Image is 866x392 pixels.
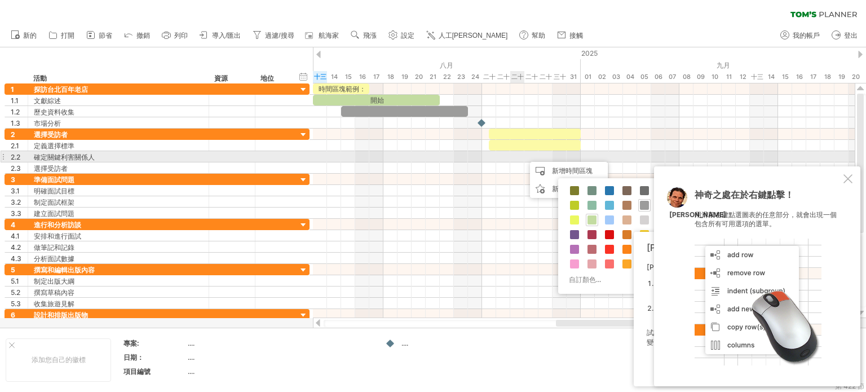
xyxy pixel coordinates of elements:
[824,73,831,81] font: 18
[313,71,327,83] div: 2025年8月13日星期三
[260,74,274,82] font: 地位
[792,71,806,83] div: 2025年9月16日星期二
[34,198,74,206] font: 制定面試框架
[796,73,803,81] font: 16
[764,71,778,83] div: 2025年9月14日星期日
[401,339,408,347] font: ....
[647,263,836,271] font: [PERSON_NAME] 的 AI 助理可以透過兩種方式為您提供協助：
[188,339,195,347] font: ....
[314,73,326,81] font: 十三
[697,73,705,81] font: 09
[810,73,816,81] font: 17
[34,96,61,105] font: 文獻綜述
[679,71,693,83] div: 2025年9月8日星期一
[331,73,338,81] font: 14
[838,73,845,81] font: 19
[829,28,861,43] a: 登出
[11,142,19,150] font: 2.1
[712,73,718,81] font: 10
[387,73,394,81] font: 18
[538,71,553,83] div: 2025年8月29日星期五
[750,71,764,83] div: 2025年9月13日星期六
[708,71,722,83] div: 2025年9月10日星期三
[722,71,736,83] div: 2025年9月11日，星期四
[34,108,74,116] font: 歷史資料收集
[554,73,566,81] font: 三十
[341,71,355,83] div: 2025年8月15日星期五
[552,166,593,175] font: 新增時間區塊
[11,254,21,263] font: 4.3
[265,32,294,39] font: 過濾/搜尋
[303,28,342,43] a: 航海家
[637,71,651,83] div: 2025年9月5日星期五
[540,73,552,93] font: 二十九
[640,73,648,81] font: 05
[497,73,510,93] font: 二十六
[121,28,153,43] a: 撤銷
[468,71,482,83] div: 2025年8月24日星期日
[61,32,74,39] font: 打開
[695,189,794,200] font: 神奇之處在於右鍵點擊！
[496,71,510,83] div: 2025年8月26日星期二
[34,175,74,184] font: 準備面試問題
[319,85,366,93] font: 時間區塊範例：
[11,232,20,240] font: 4.1
[99,32,112,39] font: 節省
[401,73,408,81] font: 19
[327,71,341,83] div: 2025年8月14日星期四
[11,130,15,139] font: 2
[11,277,19,285] font: 5.1
[11,311,15,319] font: 6
[397,71,412,83] div: 2025年8月19日星期二
[11,198,21,206] font: 3.2
[740,73,746,81] font: 12
[11,266,15,274] font: 5
[695,210,837,228] font: 用滑鼠右鍵點選圖表的任意部分，就會出現一個包含所有可用選項的選單。
[136,32,150,39] font: 撤銷
[511,73,524,93] font: 二十七
[554,28,586,43] a: 接觸
[581,71,595,83] div: 2025年9月1日星期一
[144,59,581,71] div: 2025年8月
[612,73,620,81] font: 03
[212,32,241,39] font: 導入/匯出
[569,275,601,284] font: 自訂顏色...
[454,71,468,83] div: 2025年8月23日星期六
[778,71,792,83] div: 2025年9月15日星期一
[11,187,20,195] font: 3.1
[570,73,577,81] font: 31
[373,73,379,81] font: 17
[569,32,583,39] font: 接觸
[471,73,479,81] font: 24
[34,85,88,94] font: 探訪台北百年老店
[683,73,691,81] font: 08
[483,73,496,93] font: 二十五
[369,71,383,83] div: 2025年8月17日星期日
[717,61,730,69] font: 九月
[532,32,545,39] font: 幫助
[11,108,20,116] font: 1.2
[793,32,820,39] font: 我的帳戶
[510,71,524,83] div: 2025年8月27日星期三
[34,209,74,218] font: 建立面試問題
[626,73,634,81] font: 04
[319,32,339,39] font: 航海家
[34,232,81,240] font: 安排和進行面試
[34,130,68,139] font: 選擇受訪者
[651,71,665,83] div: 2025年9月6日星期六
[370,96,384,104] font: 開始
[11,96,19,105] font: 1.1
[401,32,414,39] font: 設定
[647,242,784,253] font: [PERSON_NAME]的人工智慧助手
[516,28,549,43] a: 幫助
[11,175,15,184] font: 3
[524,71,538,83] div: 2025年8月28日星期四
[34,119,61,127] font: 市場分析
[585,73,591,81] font: 01
[33,74,47,82] font: 活動
[34,288,74,297] font: 撰寫草稿內容
[383,71,397,83] div: 2025年8月18日星期一
[159,28,191,43] a: 列印
[11,119,20,127] font: 1.3
[34,221,81,229] font: 進行和分析訪談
